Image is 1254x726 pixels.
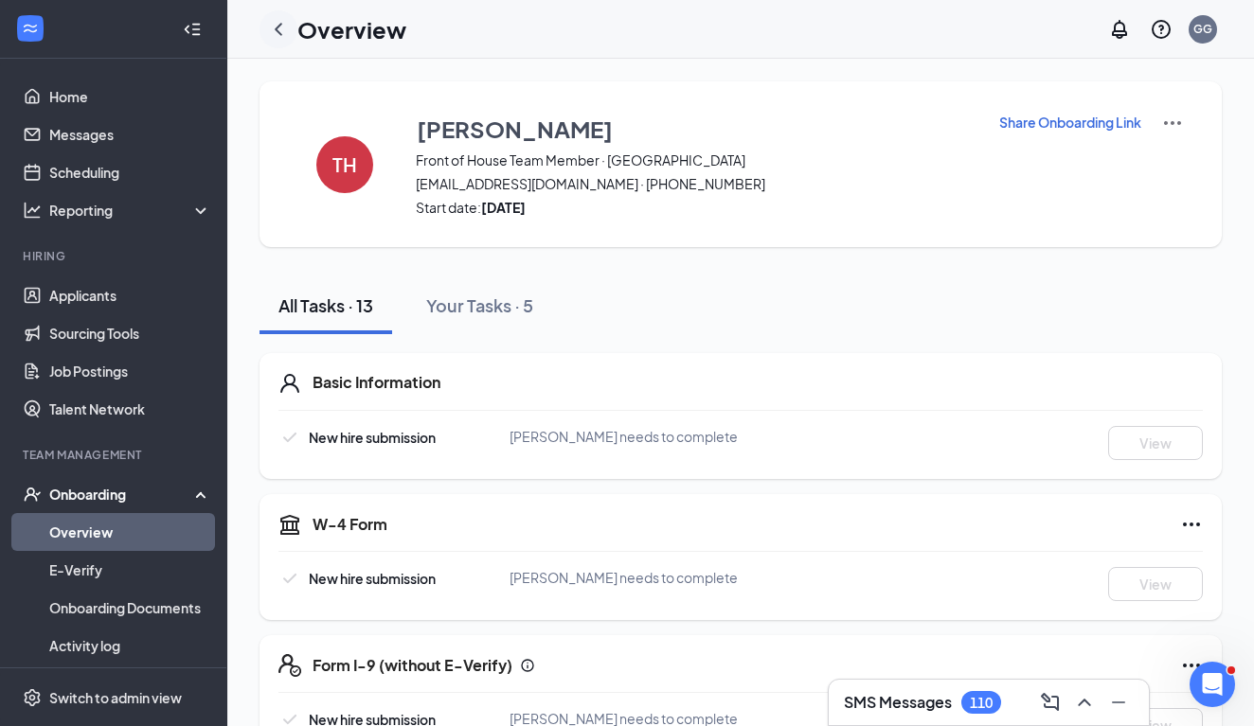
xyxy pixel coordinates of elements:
[416,198,975,217] span: Start date:
[309,570,436,587] span: New hire submission
[1035,687,1066,717] button: ComposeMessage
[1069,687,1100,717] button: ChevronUp
[297,13,406,45] h1: Overview
[297,112,392,217] button: TH
[49,664,211,702] a: Team
[49,201,212,220] div: Reporting
[416,151,975,169] span: Front of House Team Member · [GEOGRAPHIC_DATA]
[999,113,1141,132] p: Share Onboarding Link
[23,201,42,220] svg: Analysis
[23,688,42,707] svg: Settings
[1039,691,1062,714] svg: ComposeMessage
[267,18,290,41] svg: ChevronLeft
[481,199,526,216] strong: [DATE]
[1193,21,1212,37] div: GG
[1108,567,1203,601] button: View
[510,569,738,586] span: [PERSON_NAME] needs to complete
[510,428,738,445] span: [PERSON_NAME] needs to complete
[49,276,211,314] a: Applicants
[278,372,301,395] svg: User
[313,372,440,393] h5: Basic Information
[278,426,301,449] svg: Checkmark
[1073,691,1096,714] svg: ChevronUp
[1190,662,1235,707] iframe: Intercom live chat
[417,113,613,145] h3: [PERSON_NAME]
[1108,426,1203,460] button: View
[49,551,211,589] a: E-Verify
[49,688,182,707] div: Switch to admin view
[844,692,952,713] h3: SMS Messages
[49,153,211,191] a: Scheduling
[49,513,211,551] a: Overview
[278,293,373,317] div: All Tasks · 13
[416,112,975,146] button: [PERSON_NAME]
[313,655,512,676] h5: Form I-9 (without E-Verify)
[183,20,202,39] svg: Collapse
[23,248,207,264] div: Hiring
[49,589,211,627] a: Onboarding Documents
[309,429,436,446] span: New hire submission
[23,447,207,463] div: Team Management
[970,695,993,711] div: 110
[520,658,535,673] svg: Info
[313,514,387,535] h5: W-4 Form
[332,158,357,171] h4: TH
[1150,18,1173,41] svg: QuestionInfo
[23,485,42,504] svg: UserCheck
[1180,654,1203,677] svg: Ellipses
[49,352,211,390] a: Job Postings
[21,19,40,38] svg: WorkstreamLogo
[49,390,211,428] a: Talent Network
[426,293,533,317] div: Your Tasks · 5
[49,627,211,664] a: Activity log
[49,78,211,115] a: Home
[49,314,211,352] a: Sourcing Tools
[1180,513,1203,536] svg: Ellipses
[278,654,301,677] svg: FormI9EVerifyIcon
[1108,18,1131,41] svg: Notifications
[278,567,301,590] svg: Checkmark
[49,485,195,504] div: Onboarding
[1107,691,1130,714] svg: Minimize
[278,513,301,536] svg: TaxGovernmentIcon
[1103,687,1134,717] button: Minimize
[416,174,975,193] span: [EMAIL_ADDRESS][DOMAIN_NAME] · [PHONE_NUMBER]
[1161,112,1184,134] img: More Actions
[998,112,1142,133] button: Share Onboarding Link
[49,115,211,153] a: Messages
